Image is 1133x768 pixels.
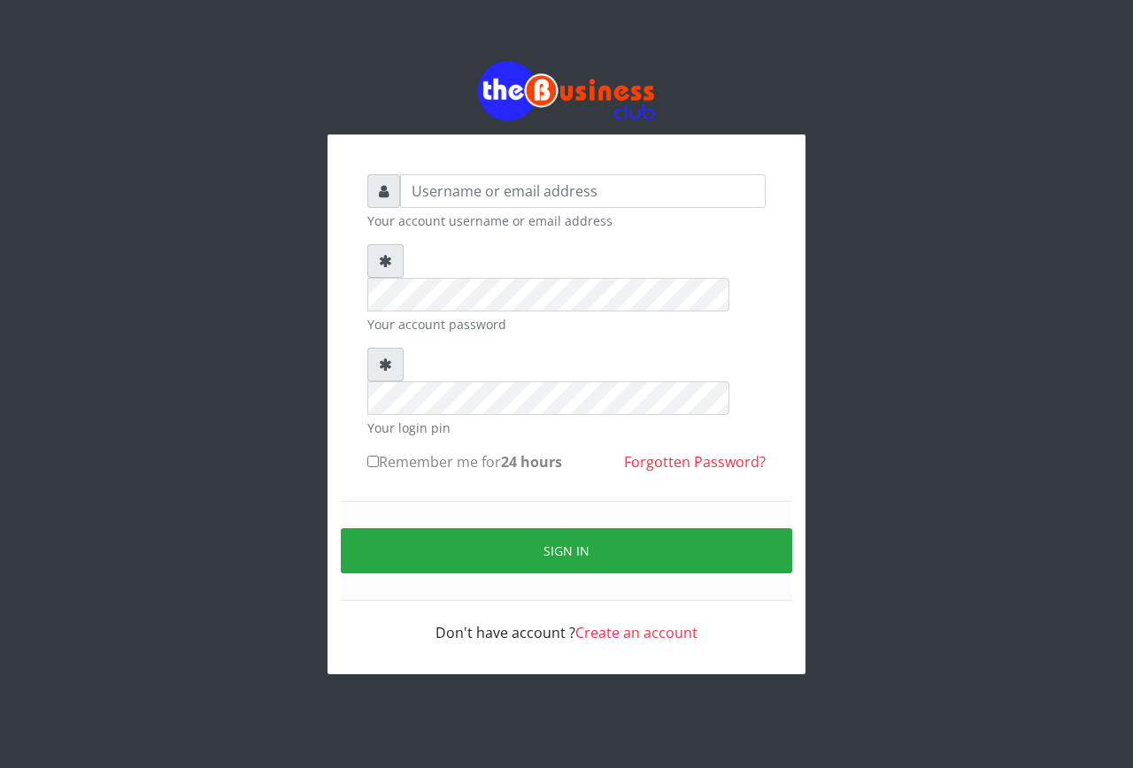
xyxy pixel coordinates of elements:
a: Forgotten Password? [624,452,766,472]
input: Remember me for24 hours [367,456,379,467]
label: Remember me for [367,451,562,472]
small: Your account username or email address [367,211,766,230]
input: Username or email address [400,174,766,208]
small: Your account password [367,315,766,334]
div: Don't have account ? [367,601,766,643]
small: Your login pin [367,419,766,437]
button: Sign in [341,528,792,573]
b: 24 hours [501,452,562,472]
a: Create an account [575,623,698,642]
